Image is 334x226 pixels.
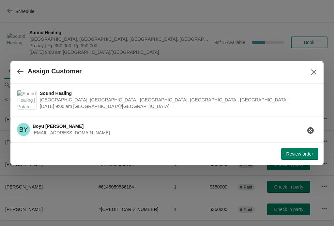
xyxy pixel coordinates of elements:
button: Close [308,66,320,78]
img: Sound Healing | Potato Head Suites & Studios, Jalan Petitenget, Seminyak, Badung Regency, Bali, I... [17,90,36,109]
span: Sound Healing [40,90,314,97]
span: [EMAIL_ADDRESS][DOMAIN_NAME] [33,130,110,135]
button: Review order [281,148,318,160]
span: [GEOGRAPHIC_DATA], [GEOGRAPHIC_DATA], [GEOGRAPHIC_DATA], [GEOGRAPHIC_DATA], [GEOGRAPHIC_DATA] [40,97,314,103]
text: BY [19,126,28,133]
span: Boyu [PERSON_NAME] [33,124,83,129]
span: [DATE] 9:00 am [GEOGRAPHIC_DATA]/[GEOGRAPHIC_DATA] [40,103,314,110]
span: Review order [286,151,313,157]
span: Boyu [17,123,30,136]
h2: Assign Customer [28,68,82,75]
